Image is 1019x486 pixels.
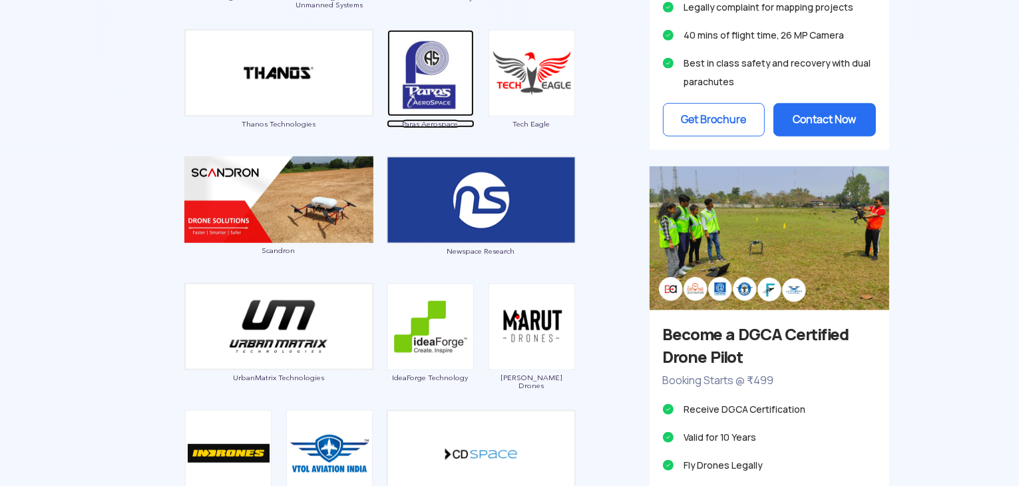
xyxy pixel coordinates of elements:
span: UrbanMatrix Technologies [184,373,373,381]
h3: Become a DGCA Certified Drone Pilot [663,324,876,369]
p: Booking Starts @ ₹499 [663,372,876,389]
li: 40 mins of flight time, 26 MP Camera [663,26,876,45]
img: img_scandron_double.png [184,156,373,243]
span: Scandron [184,246,373,254]
img: ic_newspace_double.png [387,156,576,244]
img: ic_paras.png [387,30,474,117]
a: Scandron [184,193,373,254]
span: Thanos Technologies [184,120,373,128]
img: ic_urbanmatrix_double.png [184,283,373,370]
a: Paras Aerospace [387,67,475,128]
a: Newspace Research [387,193,576,255]
img: bg_sideadtraining.png [650,166,889,310]
img: ic_ideaforge.png [387,284,474,370]
li: Receive DGCA Certification [663,400,876,419]
img: ic_marutdrones.png [489,284,575,370]
a: Tech Eagle [488,67,576,128]
li: Best in class safety and recovery with dual parachutes [663,54,876,91]
img: ic_techeagle.png [489,30,575,117]
a: IdeaForge Technology [387,320,475,381]
span: Newspace Research [387,247,576,255]
li: Fly Drones Legally [663,456,876,475]
span: Paras Aerospace [387,120,475,128]
a: Thanos Technologies [184,67,373,128]
span: [PERSON_NAME] Drones [488,373,576,389]
span: IdeaForge Technology [387,373,475,381]
button: Get Brochure [663,103,765,136]
a: UrbanMatrix Technologies [184,320,373,382]
button: Contact Now [773,103,876,136]
li: Valid for 10 Years [663,428,876,447]
span: Tech Eagle [488,120,576,128]
img: ic_thanos_double.png [184,29,373,117]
